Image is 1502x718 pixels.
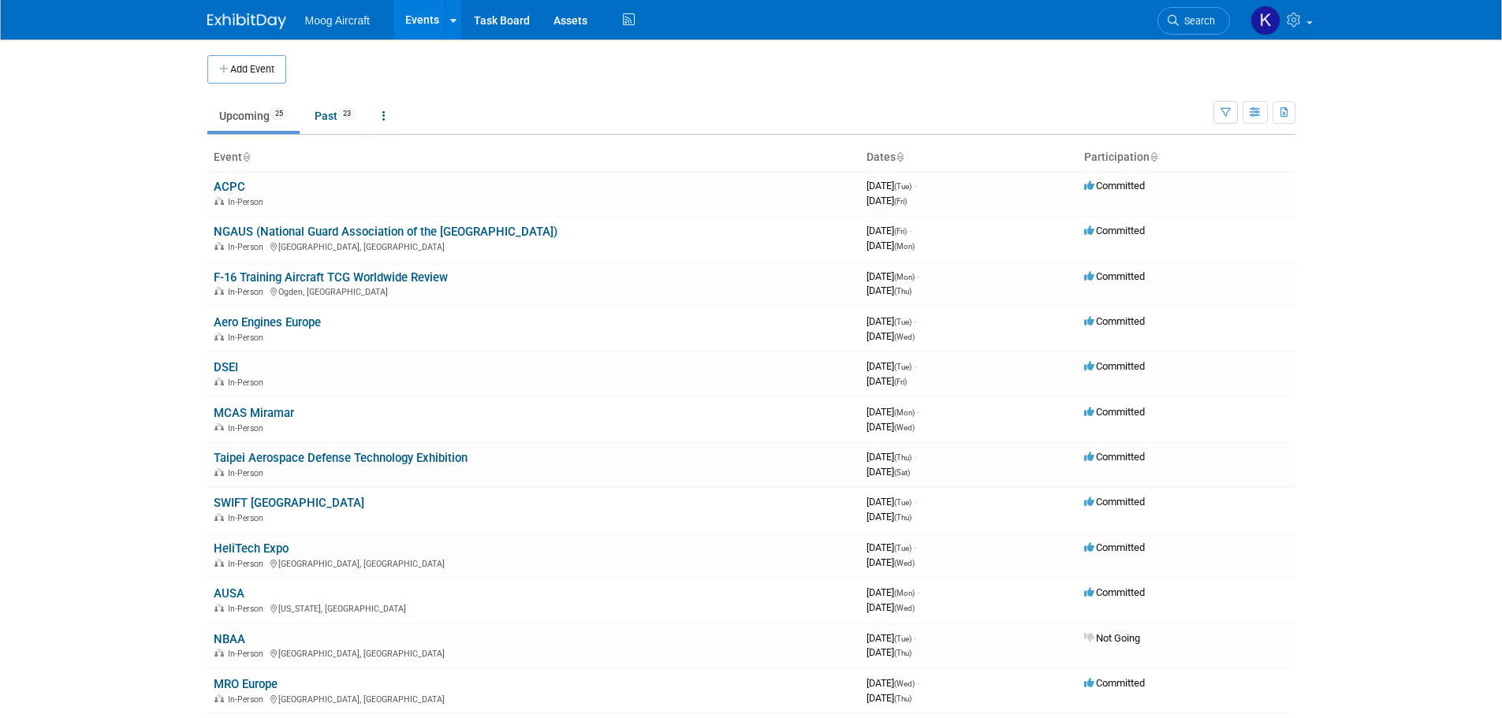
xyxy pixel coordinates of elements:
[214,315,321,329] a: Aero Engines Europe
[228,378,268,388] span: In-Person
[860,144,1078,171] th: Dates
[894,363,911,371] span: (Tue)
[867,285,911,296] span: [DATE]
[214,378,224,385] img: In-Person Event
[1084,406,1145,418] span: Committed
[894,333,915,341] span: (Wed)
[1179,15,1215,27] span: Search
[917,677,919,689] span: -
[867,511,911,523] span: [DATE]
[1084,496,1145,508] span: Committed
[214,360,238,374] a: DSEI
[228,468,268,478] span: In-Person
[867,692,911,704] span: [DATE]
[1084,360,1145,372] span: Committed
[894,468,910,477] span: (Sat)
[894,378,907,386] span: (Fri)
[228,513,268,523] span: In-Person
[214,677,278,691] a: MRO Europe
[867,225,911,236] span: [DATE]
[867,646,911,658] span: [DATE]
[214,423,224,431] img: In-Person Event
[867,677,919,689] span: [DATE]
[214,692,854,705] div: [GEOGRAPHIC_DATA], [GEOGRAPHIC_DATA]
[894,559,915,567] span: (Wed)
[894,197,907,206] span: (Fri)
[894,408,915,417] span: (Mon)
[894,694,911,703] span: (Thu)
[914,632,916,644] span: -
[917,586,919,598] span: -
[228,559,268,569] span: In-Person
[867,451,916,463] span: [DATE]
[1157,7,1230,35] a: Search
[894,423,915,432] span: (Wed)
[214,197,224,205] img: In-Person Event
[228,242,268,252] span: In-Person
[207,144,860,171] th: Event
[917,270,919,282] span: -
[867,586,919,598] span: [DATE]
[867,240,915,251] span: [DATE]
[867,195,907,206] span: [DATE]
[894,544,911,552] span: (Tue)
[303,101,367,131] a: Past23
[214,559,224,567] img: In-Person Event
[214,556,854,569] div: [GEOGRAPHIC_DATA], [GEOGRAPHIC_DATA]
[214,496,364,510] a: SWIFT [GEOGRAPHIC_DATA]
[305,14,370,27] span: Moog Aircraft
[1084,270,1145,282] span: Committed
[1084,632,1140,644] span: Not Going
[867,315,916,327] span: [DATE]
[894,227,907,236] span: (Fri)
[214,513,224,521] img: In-Person Event
[214,632,245,646] a: NBAA
[1084,315,1145,327] span: Committed
[867,406,919,418] span: [DATE]
[867,360,916,372] span: [DATE]
[214,225,557,239] a: NGAUS (National Guard Association of the [GEOGRAPHIC_DATA])
[1084,541,1145,553] span: Committed
[1084,180,1145,192] span: Committed
[214,242,224,250] img: In-Person Event
[228,694,268,705] span: In-Person
[214,601,854,614] div: [US_STATE], [GEOGRAPHIC_DATA]
[867,496,916,508] span: [DATE]
[214,451,468,465] a: Taipei Aerospace Defense Technology Exhibition
[228,287,268,297] span: In-Person
[214,406,294,420] a: MCAS Miramar
[867,421,915,433] span: [DATE]
[914,360,916,372] span: -
[894,589,915,597] span: (Mon)
[894,287,911,296] span: (Thu)
[1084,586,1145,598] span: Committed
[867,466,910,478] span: [DATE]
[894,513,911,522] span: (Thu)
[894,498,911,507] span: (Tue)
[214,541,289,556] a: HeliTech Expo
[214,694,224,702] img: In-Person Event
[214,649,224,657] img: In-Person Event
[914,496,916,508] span: -
[917,406,919,418] span: -
[867,556,915,568] span: [DATE]
[894,182,911,191] span: (Tue)
[894,453,911,462] span: (Thu)
[867,632,916,644] span: [DATE]
[914,315,916,327] span: -
[867,270,919,282] span: [DATE]
[214,468,224,476] img: In-Person Event
[867,330,915,342] span: [DATE]
[214,646,854,659] div: [GEOGRAPHIC_DATA], [GEOGRAPHIC_DATA]
[867,375,907,387] span: [DATE]
[914,541,916,553] span: -
[228,197,268,207] span: In-Person
[894,273,915,281] span: (Mon)
[914,180,916,192] span: -
[894,318,911,326] span: (Tue)
[214,180,245,194] a: ACPC
[1250,6,1280,35] img: Kelsey Blackley
[1084,225,1145,236] span: Committed
[228,333,268,343] span: In-Person
[896,151,904,163] a: Sort by Start Date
